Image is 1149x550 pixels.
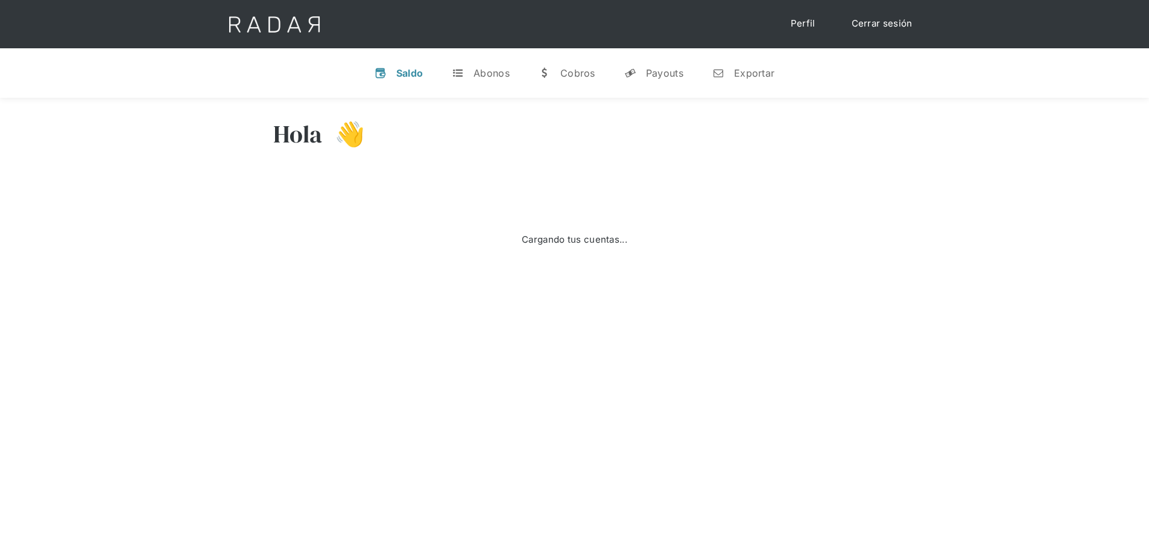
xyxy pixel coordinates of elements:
div: Cargando tus cuentas... [522,233,627,247]
a: Cerrar sesión [840,12,925,36]
div: t [452,67,464,79]
div: y [624,67,636,79]
a: Perfil [779,12,828,36]
h3: 👋 [323,119,365,149]
div: w [539,67,551,79]
div: v [375,67,387,79]
div: Payouts [646,67,683,79]
div: n [712,67,724,79]
div: Exportar [734,67,774,79]
h3: Hola [273,119,323,149]
div: Cobros [560,67,595,79]
div: Saldo [396,67,423,79]
div: Abonos [473,67,510,79]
